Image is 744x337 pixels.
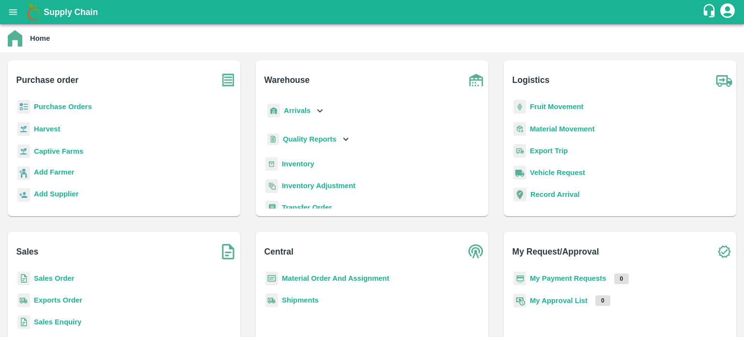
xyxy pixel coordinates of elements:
[265,201,278,215] img: whTransfer
[34,189,78,202] a: Add Supplier
[712,68,736,92] img: truck
[282,182,356,190] a: Inventory Adjustment
[464,240,488,264] img: central
[719,2,736,22] div: account of current user
[265,272,278,286] img: centralMaterial
[16,73,78,87] b: Purchase order
[17,122,30,136] img: harvest
[34,318,81,326] a: Sales Enquiry
[513,100,526,114] img: fruit
[216,240,240,264] img: soSales
[34,147,83,155] a: Captive Farms
[283,135,337,143] b: Quality Reports
[34,168,74,176] b: Add Farmer
[34,190,78,198] b: Add Supplier
[265,157,278,171] img: whInventory
[512,245,599,258] b: My Request/Approval
[264,73,310,87] b: Warehouse
[17,144,30,159] img: harvest
[24,2,44,22] img: logo
[267,104,280,118] img: whArrival
[513,272,526,286] img: payment
[513,166,526,180] img: vehicle
[8,30,22,47] img: home
[34,125,60,133] a: Harvest
[44,5,702,19] a: Supply Chain
[34,103,92,111] a: Purchase Orders
[464,68,488,92] img: warehouse
[530,297,588,305] a: My Approval List
[284,107,310,114] b: Arrivals
[512,73,550,87] b: Logistics
[702,3,719,21] div: customer-support
[513,144,526,158] img: delivery
[2,1,24,23] button: open drawer
[530,274,606,282] a: My Payment Requests
[34,274,74,282] a: Sales Order
[17,100,30,114] img: reciept
[530,191,580,198] a: Record Arrival
[265,100,325,122] div: Arrivals
[34,296,82,304] a: Exports Order
[282,274,389,282] a: Material Order And Assignment
[16,245,39,258] b: Sales
[44,7,98,17] b: Supply Chain
[513,293,526,308] img: approval
[530,125,595,133] a: Material Movement
[17,166,30,180] img: farmer
[513,188,527,201] img: recordArrival
[282,204,332,211] a: Transfer Order
[17,272,30,286] img: sales
[17,293,30,307] img: shipments
[17,188,30,202] img: supplier
[614,273,629,284] p: 0
[282,296,319,304] a: Shipments
[17,315,30,329] img: sales
[265,293,278,307] img: shipments
[530,169,585,177] a: Vehicle Request
[530,147,568,155] a: Export Trip
[530,103,584,111] a: Fruit Movement
[265,179,278,193] img: inventory
[267,133,279,145] img: qualityReport
[265,129,351,149] div: Quality Reports
[513,122,526,136] img: material
[34,167,74,180] a: Add Farmer
[712,240,736,264] img: check
[595,295,610,306] p: 0
[30,34,50,42] b: Home
[216,68,240,92] img: purchase
[264,245,294,258] b: Central
[282,160,314,168] a: Inventory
